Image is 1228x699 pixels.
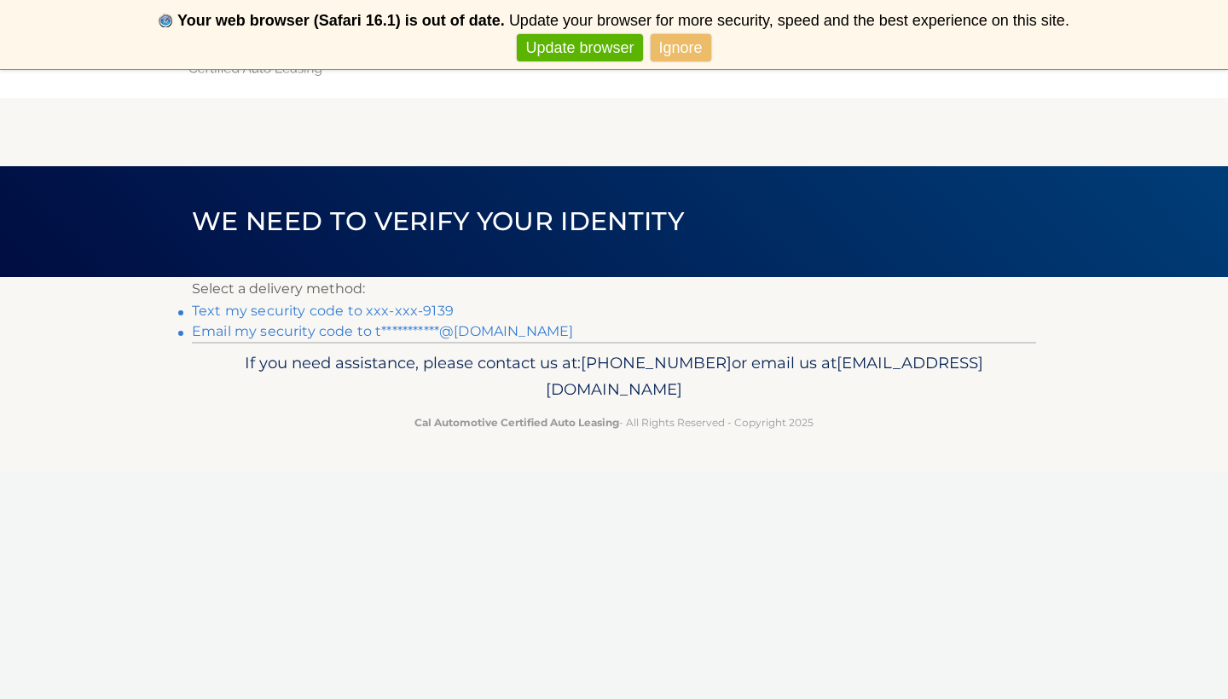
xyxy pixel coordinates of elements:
[509,12,1069,29] span: Update your browser for more security, speed and the best experience on this site.
[203,413,1025,431] p: - All Rights Reserved - Copyright 2025
[192,303,454,319] a: Text my security code to xxx-xxx-9139
[192,277,1036,301] p: Select a delivery method:
[203,349,1025,404] p: If you need assistance, please contact us at: or email us at
[581,353,732,373] span: [PHONE_NUMBER]
[414,416,619,429] strong: Cal Automotive Certified Auto Leasing
[192,205,684,237] span: We need to verify your identity
[517,34,642,62] a: Update browser
[651,34,711,62] a: Ignore
[177,12,505,29] b: Your web browser (Safari 16.1) is out of date.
